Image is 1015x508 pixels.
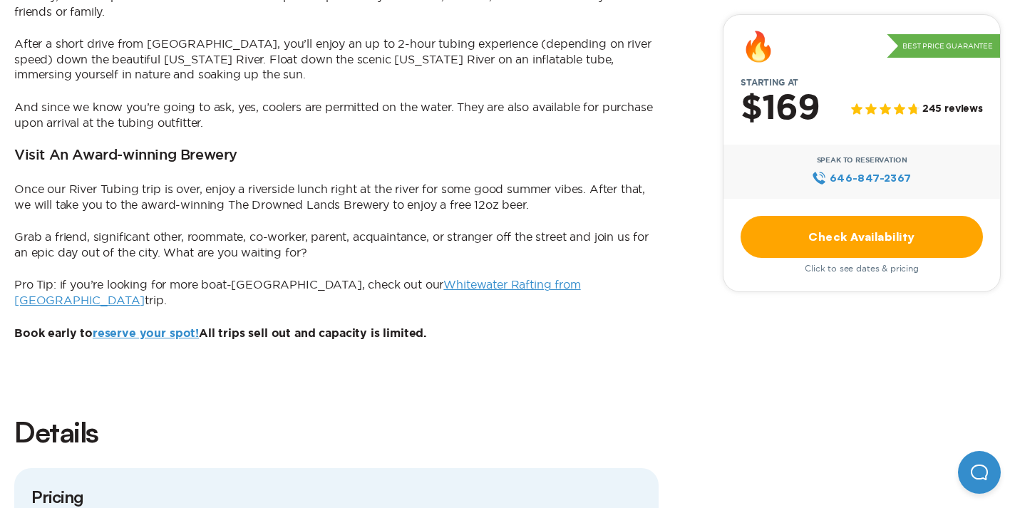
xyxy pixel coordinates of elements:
[958,451,1001,494] iframe: Help Scout Beacon - Open
[31,485,642,508] h3: Pricing
[14,100,659,130] p: And since we know you’re going to ask, yes, coolers are permitted on the water. They are also ava...
[887,34,1000,58] p: Best Price Guarantee
[14,277,659,308] p: Pro Tip: if you’re looking for more boat-[GEOGRAPHIC_DATA], check out our trip.
[830,170,912,186] span: 646‍-847‍-2367
[741,90,820,128] h2: $169
[93,328,199,339] a: reserve your spot!
[812,170,911,186] a: 646‍-847‍-2367
[741,32,776,61] div: 🔥
[817,156,907,165] span: Speak to Reservation
[14,147,237,165] h3: Visit An Award-winning Brewery
[14,182,659,212] p: Once our River Tubing trip is over, enjoy a riverside lunch right at the river for some good summ...
[14,36,659,83] p: After a short drive from [GEOGRAPHIC_DATA], you’ll enjoy an up to 2-hour tubing experience (depen...
[741,216,983,258] a: Check Availability
[723,78,815,88] span: Starting at
[14,229,659,260] p: Grab a friend, significant other, roommate, co-worker, parent, acquaintance, or stranger off the ...
[14,328,427,339] b: Book early to All trips sell out and capacity is limited.
[14,413,659,451] h2: Details
[14,278,581,306] a: Whitewater Rafting from [GEOGRAPHIC_DATA]
[805,264,919,274] span: Click to see dates & pricing
[922,104,983,116] span: 245 reviews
